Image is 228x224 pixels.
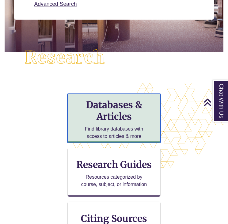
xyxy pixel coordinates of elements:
[16,40,114,75] img: Research
[203,98,226,106] a: Back to Top
[67,94,161,143] a: Databases & Articles Find library databases with access to articles & more
[81,125,147,140] p: Find library databases with access to articles & more
[67,148,161,197] a: Research Guides Resources categorized by course, subject, or information
[73,99,155,122] h3: Databases & Articles
[81,173,147,188] p: Resources categorized by course, subject, or information
[34,1,77,7] a: Advanced Search
[73,159,155,170] h3: Research Guides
